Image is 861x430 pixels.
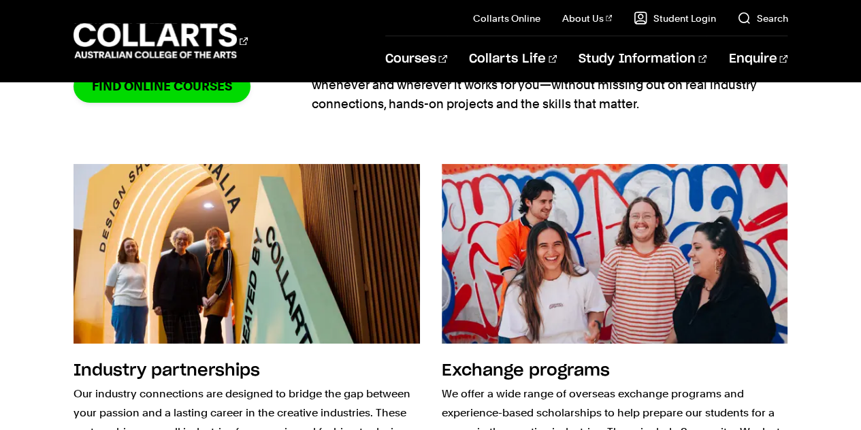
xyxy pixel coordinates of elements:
a: Collarts Online [473,11,540,24]
a: Student Login [634,11,715,24]
a: Search [737,11,787,24]
a: Enquire [728,36,787,81]
div: Go to homepage [74,21,248,60]
p: Our 100% online diploma and bachelor courses give you the flexibility to study whenever and where... [312,56,788,114]
a: Courses [385,36,447,81]
a: Study Information [579,36,706,81]
a: Collarts Life [469,36,557,81]
a: About Us [562,11,613,24]
h2: Industry partnerships [74,363,260,379]
h2: Exchange programs [442,363,610,379]
a: Find online courses [74,70,250,102]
